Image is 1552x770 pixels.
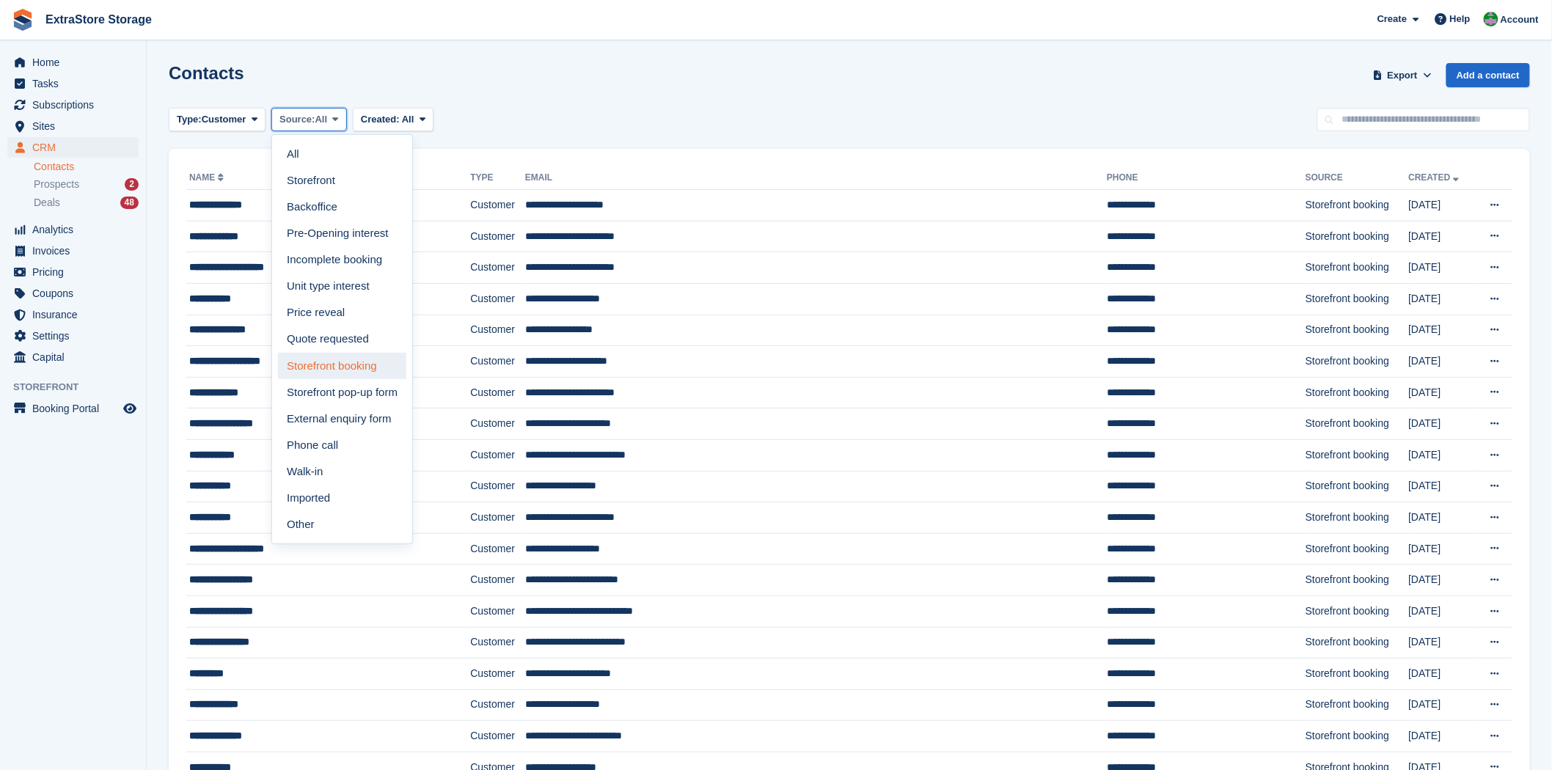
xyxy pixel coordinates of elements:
td: Customer [470,689,525,721]
img: Grant Daniel [1484,12,1498,26]
td: Storefront booking [1306,533,1409,565]
a: Unit type interest [278,273,406,299]
td: Customer [470,283,525,315]
a: Name [189,172,227,183]
span: Subscriptions [32,95,120,115]
span: Deals [34,196,60,210]
span: Sites [32,116,120,136]
img: stora-icon-8386f47178a22dfd0bd8f6a31ec36ba5ce8667c1dd55bd0f319d3a0aa187defe.svg [12,9,34,31]
a: menu [7,283,139,304]
button: Created: All [353,108,433,132]
td: Storefront booking [1306,252,1409,284]
td: Customer [470,627,525,659]
td: [DATE] [1409,502,1475,534]
td: [DATE] [1409,689,1475,721]
td: [DATE] [1409,439,1475,471]
span: Source: [279,112,315,127]
span: Settings [32,326,120,346]
a: Incomplete booking [278,246,406,273]
a: Contacts [34,160,139,174]
td: Storefront booking [1306,315,1409,346]
td: [DATE] [1409,471,1475,502]
td: [DATE] [1409,252,1475,284]
span: Customer [202,112,246,127]
span: Prospects [34,177,79,191]
td: Storefront booking [1306,471,1409,502]
a: menu [7,219,139,240]
td: [DATE] [1409,659,1475,690]
td: [DATE] [1409,377,1475,408]
td: [DATE] [1409,595,1475,627]
span: Analytics [32,219,120,240]
td: Storefront booking [1306,689,1409,721]
td: Storefront booking [1306,565,1409,596]
td: Storefront booking [1306,377,1409,408]
span: Storefront [13,380,146,395]
td: Customer [470,377,525,408]
td: Customer [470,346,525,378]
td: Storefront booking [1306,502,1409,534]
td: Storefront booking [1306,659,1409,690]
span: Booking Portal [32,398,120,419]
td: Storefront booking [1306,721,1409,752]
span: Create [1377,12,1407,26]
td: Customer [470,595,525,627]
a: Storefront pop-up form [278,379,406,406]
a: menu [7,347,139,367]
a: menu [7,262,139,282]
td: Storefront booking [1306,439,1409,471]
a: menu [7,95,139,115]
td: [DATE] [1409,721,1475,752]
a: Deals 48 [34,195,139,210]
span: Coupons [32,283,120,304]
a: menu [7,398,139,419]
a: Created [1409,172,1463,183]
span: Created: [361,114,400,125]
td: Customer [470,565,525,596]
a: menu [7,73,139,94]
a: Prospects 2 [34,177,139,192]
td: [DATE] [1409,408,1475,440]
button: Export [1370,63,1435,87]
th: Email [525,166,1107,190]
a: menu [7,241,139,261]
span: Type: [177,112,202,127]
a: Backoffice [278,194,406,220]
span: Insurance [32,304,120,325]
td: Customer [470,439,525,471]
td: Storefront booking [1306,595,1409,627]
td: [DATE] [1409,533,1475,565]
a: Storefront booking [278,353,406,379]
a: menu [7,304,139,325]
span: Home [32,52,120,73]
a: Quote requested [278,326,406,353]
a: Walk-in [278,458,406,485]
td: [DATE] [1409,315,1475,346]
a: Pre-Opening interest [278,220,406,246]
td: Customer [470,408,525,440]
span: Tasks [32,73,120,94]
td: [DATE] [1409,565,1475,596]
span: Export [1388,68,1418,83]
a: menu [7,326,139,346]
th: Phone [1107,166,1306,190]
span: CRM [32,137,120,158]
td: [DATE] [1409,221,1475,252]
td: Storefront booking [1306,190,1409,221]
button: Source: All [271,108,347,132]
th: Type [470,166,525,190]
a: Add a contact [1446,63,1530,87]
td: Customer [470,721,525,752]
span: Pricing [32,262,120,282]
a: ExtraStore Storage [40,7,158,32]
a: Other [278,511,406,538]
span: Account [1501,12,1539,27]
td: Customer [470,190,525,221]
div: 2 [125,178,139,191]
span: Help [1450,12,1471,26]
a: menu [7,116,139,136]
td: Customer [470,252,525,284]
td: Storefront booking [1306,627,1409,659]
td: Storefront booking [1306,408,1409,440]
span: Capital [32,347,120,367]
